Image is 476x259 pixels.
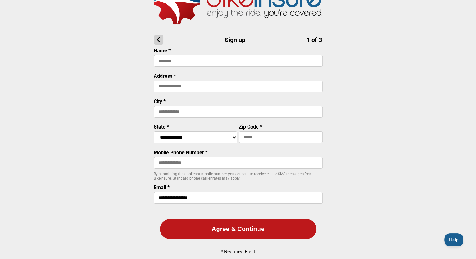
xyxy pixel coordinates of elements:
[154,98,166,104] label: City *
[154,150,207,156] label: Mobile Phone Number *
[160,219,316,239] button: Agree & Continue
[154,35,322,45] h1: Sign up
[154,73,176,79] label: Address *
[221,249,255,255] p: * Required Field
[306,36,322,44] span: 1 of 3
[154,48,171,54] label: Name *
[154,124,169,130] label: State *
[154,184,170,190] label: Email *
[239,124,262,130] label: Zip Code *
[444,233,463,246] iframe: Toggle Customer Support
[154,172,323,181] p: By submitting the applicant mobile number, you consent to receive call or SMS messages from BikeI...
